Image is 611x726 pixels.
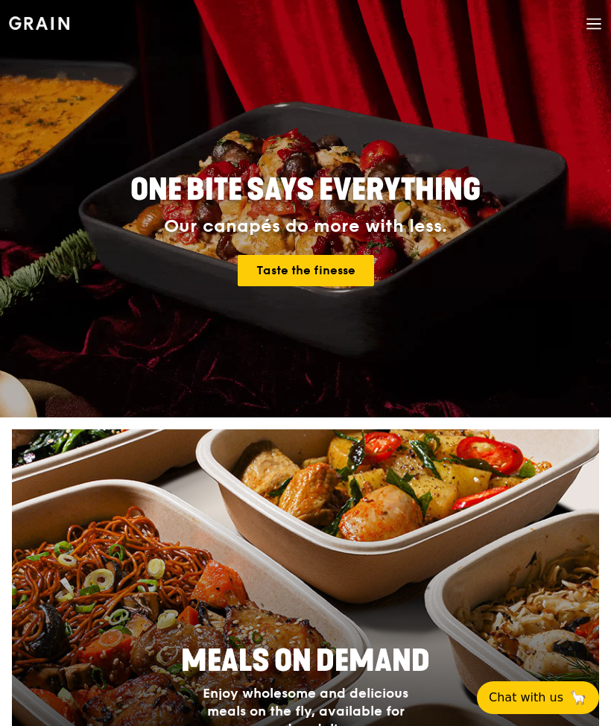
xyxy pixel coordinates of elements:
a: Taste the finesse [238,255,374,286]
img: Grain [9,16,69,30]
span: Chat with us [489,689,563,707]
span: 🦙 [569,689,587,707]
span: ONE BITE SAYS EVERYTHING [130,172,481,208]
span: Meals On Demand [181,643,430,679]
button: Chat with us🦙 [477,681,599,714]
div: Our canapés do more with less. [75,216,536,237]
